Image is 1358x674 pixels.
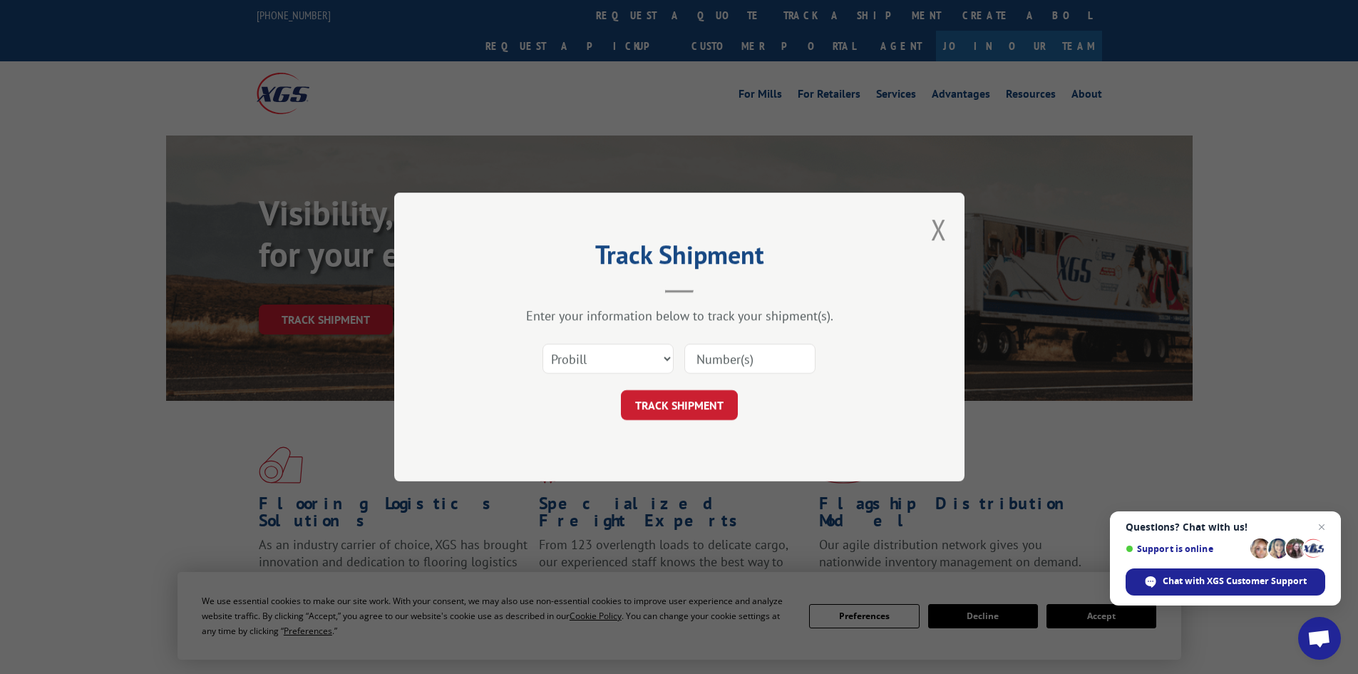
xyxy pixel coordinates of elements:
[621,390,738,420] button: TRACK SHIPMENT
[1313,519,1330,536] span: Close chat
[1163,575,1307,588] span: Chat with XGS Customer Support
[1126,543,1245,554] span: Support is online
[1298,617,1341,660] div: Open chat
[684,344,816,374] input: Number(s)
[465,307,893,324] div: Enter your information below to track your shipment(s).
[1126,568,1325,596] div: Chat with XGS Customer Support
[1126,521,1325,533] span: Questions? Chat with us!
[465,245,893,272] h2: Track Shipment
[931,210,947,248] button: Close modal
